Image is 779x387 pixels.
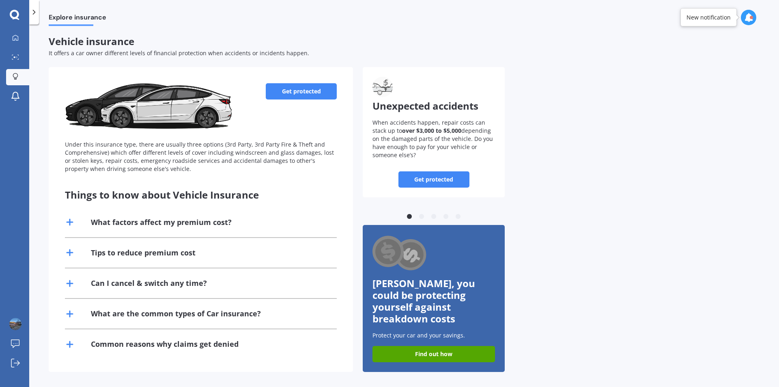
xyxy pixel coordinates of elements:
[266,83,337,99] a: Get protected
[454,213,462,221] button: 5
[372,119,495,159] p: When accidents happen, repair costs can stack up to depending on the damaged parts of the vehicle...
[49,35,134,48] span: Vehicle insurance
[91,278,207,288] div: Can I cancel & switch any time?
[372,77,393,97] img: Unexpected accidents
[49,13,106,24] span: Explore insurance
[372,346,495,362] a: Find out how
[417,213,426,221] button: 2
[91,248,196,258] div: Tips to reduce premium cost
[91,339,239,349] div: Common reasons why claims get denied
[372,235,427,272] img: Cashback
[442,213,450,221] button: 4
[372,277,475,325] span: [PERSON_NAME], you could be protecting yourself against breakdown costs
[430,213,438,221] button: 3
[65,83,232,132] img: Vehicle insurance
[686,13,731,22] div: New notification
[405,213,413,221] button: 1
[65,188,259,201] span: Things to know about Vehicle Insurance
[49,49,309,57] span: It offers a car owner different levels of financial protection when accidents or incidents happen.
[91,309,261,319] div: What are the common types of Car insurance?
[9,318,22,330] img: ACg8ocK_a9gVnOU5HUFfrzTzd5ox_1Lq_c14J6x25oKqfkuTbk9iiVNw8g=s96-c
[398,171,469,188] a: Get protected
[372,99,478,112] span: Unexpected accidents
[65,141,337,173] div: Under this insurance type, there are usually three options (3rd Party, 3rd Party Fire & Theft and...
[372,331,495,339] p: Protect your car and your savings.
[402,127,461,134] b: over $3,000 to $5,000
[91,217,232,227] div: What factors affect my premium cost?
